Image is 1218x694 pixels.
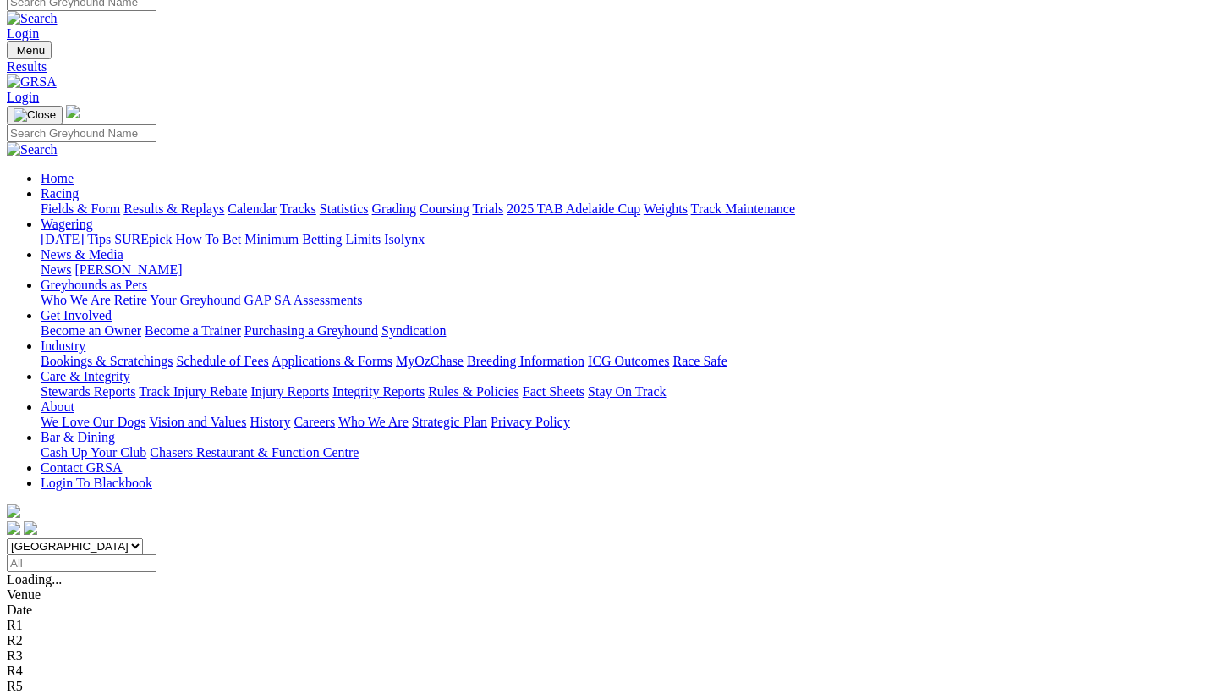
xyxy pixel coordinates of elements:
div: R1 [7,618,1211,633]
a: ICG Outcomes [588,354,669,368]
a: Bookings & Scratchings [41,354,173,368]
button: Toggle navigation [7,41,52,59]
button: Toggle navigation [7,106,63,124]
a: Calendar [228,201,277,216]
a: Who We Are [338,415,409,429]
img: logo-grsa-white.png [7,504,20,518]
a: Cash Up Your Club [41,445,146,460]
a: Greyhounds as Pets [41,278,147,292]
span: Menu [17,44,45,57]
a: Purchasing a Greyhound [244,323,378,338]
a: Privacy Policy [491,415,570,429]
a: Minimum Betting Limits [244,232,381,246]
div: Wagering [41,232,1211,247]
a: Track Maintenance [691,201,795,216]
div: Date [7,603,1211,618]
a: Fact Sheets [523,384,584,399]
a: Breeding Information [467,354,584,368]
div: Care & Integrity [41,384,1211,399]
img: facebook.svg [7,521,20,535]
div: About [41,415,1211,430]
a: Bar & Dining [41,430,115,444]
img: Search [7,11,58,26]
a: Injury Reports [250,384,329,399]
img: GRSA [7,74,57,90]
a: Stewards Reports [41,384,135,399]
a: Fields & Form [41,201,120,216]
a: Isolynx [384,232,425,246]
a: 2025 TAB Adelaide Cup [507,201,640,216]
a: Rules & Policies [428,384,519,399]
a: Results & Replays [123,201,224,216]
a: Track Injury Rebate [139,384,247,399]
a: Care & Integrity [41,369,130,383]
a: Racing [41,186,79,201]
a: MyOzChase [396,354,464,368]
a: Syndication [381,323,446,338]
a: Login To Blackbook [41,476,152,490]
a: GAP SA Assessments [244,293,363,307]
div: R3 [7,648,1211,664]
a: Contact GRSA [41,460,122,475]
a: [PERSON_NAME] [74,262,182,277]
a: Applications & Forms [272,354,392,368]
a: Race Safe [672,354,727,368]
a: Strategic Plan [412,415,487,429]
a: About [41,399,74,414]
a: Results [7,59,1211,74]
a: Home [41,171,74,185]
div: R5 [7,679,1211,694]
div: Bar & Dining [41,445,1211,460]
a: Retire Your Greyhound [114,293,241,307]
a: Schedule of Fees [176,354,268,368]
img: Search [7,142,58,157]
a: We Love Our Dogs [41,415,145,429]
a: Vision and Values [149,415,246,429]
img: Close [14,108,56,122]
img: twitter.svg [24,521,37,535]
div: Venue [7,587,1211,603]
a: Trials [472,201,503,216]
a: SUREpick [114,232,172,246]
a: Wagering [41,217,93,231]
div: R2 [7,633,1211,648]
a: How To Bet [176,232,242,246]
a: Industry [41,339,85,353]
a: Get Involved [41,308,112,322]
span: Loading... [7,572,62,587]
div: R4 [7,664,1211,679]
a: Login [7,90,39,104]
a: Weights [644,201,688,216]
img: logo-grsa-white.png [66,105,80,118]
a: News [41,262,71,277]
a: Who We Are [41,293,111,307]
div: Racing [41,201,1211,217]
a: Grading [372,201,416,216]
a: [DATE] Tips [41,232,111,246]
div: Get Involved [41,323,1211,339]
a: Integrity Reports [332,384,425,399]
a: Login [7,26,39,41]
a: Tracks [280,201,316,216]
a: News & Media [41,247,123,262]
a: Stay On Track [588,384,666,399]
a: Statistics [320,201,369,216]
div: News & Media [41,262,1211,278]
div: Greyhounds as Pets [41,293,1211,308]
a: Become a Trainer [145,323,241,338]
input: Select date [7,554,156,572]
a: Coursing [420,201,469,216]
a: Chasers Restaurant & Function Centre [150,445,359,460]
div: Industry [41,354,1211,369]
a: Become an Owner [41,323,141,338]
a: History [250,415,290,429]
input: Search [7,124,156,142]
a: Careers [294,415,335,429]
